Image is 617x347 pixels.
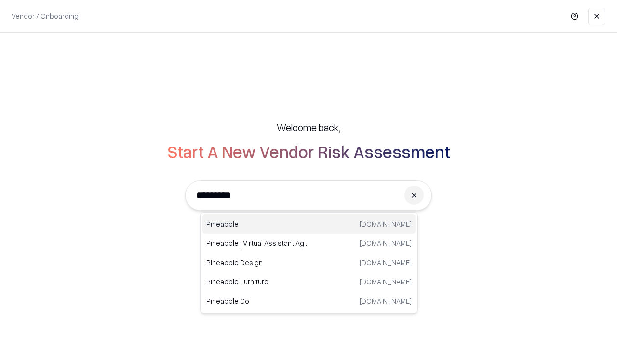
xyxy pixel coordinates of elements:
p: [DOMAIN_NAME] [360,219,412,229]
p: Pineapple Furniture [206,277,309,287]
p: Pineapple | Virtual Assistant Agency [206,238,309,248]
p: Pineapple Design [206,257,309,267]
p: [DOMAIN_NAME] [360,277,412,287]
p: Vendor / Onboarding [12,11,79,21]
h2: Start A New Vendor Risk Assessment [167,142,450,161]
p: [DOMAIN_NAME] [360,238,412,248]
p: [DOMAIN_NAME] [360,296,412,306]
div: Suggestions [200,212,418,313]
p: [DOMAIN_NAME] [360,257,412,267]
p: Pineapple Co [206,296,309,306]
h5: Welcome back, [277,120,340,134]
p: Pineapple [206,219,309,229]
